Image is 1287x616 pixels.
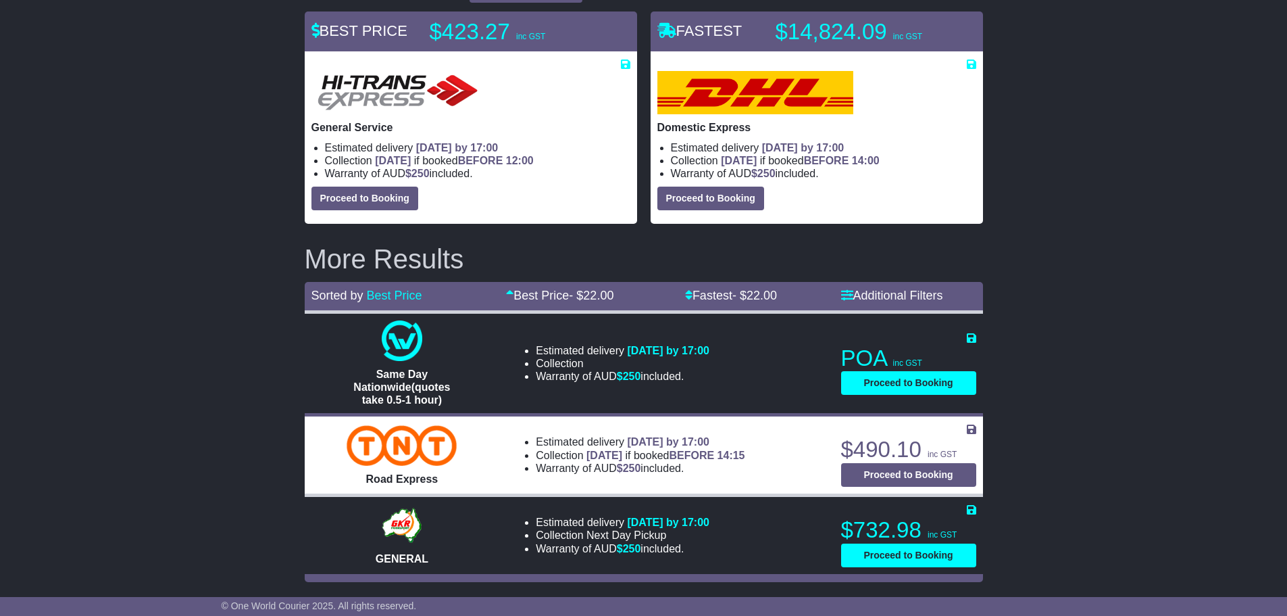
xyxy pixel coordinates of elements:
li: Warranty of AUD included. [536,542,709,555]
span: inc GST [893,32,922,41]
button: Proceed to Booking [841,463,976,487]
span: 250 [411,168,430,179]
img: DHL: Domestic Express [657,71,853,114]
p: POA [841,345,976,372]
li: Collection [536,529,709,542]
span: 22.00 [583,289,613,302]
li: Estimated delivery [536,344,709,357]
span: 250 [623,371,641,382]
span: GENERAL [376,553,428,565]
span: inc GST [928,450,957,459]
p: $423.27 [430,18,599,45]
a: Additional Filters [841,289,943,302]
span: $ [617,543,641,554]
span: Same Day Nationwide(quotes take 0.5-1 hour) [353,369,450,406]
span: 250 [623,543,641,554]
button: Proceed to Booking [841,544,976,567]
span: 250 [623,463,641,474]
span: [DATE] by 17:00 [762,142,844,153]
span: © One World Courier 2025. All rights reserved. [222,600,417,611]
button: Proceed to Booking [657,187,764,210]
button: Proceed to Booking [311,187,418,210]
span: 14:15 [717,450,745,461]
li: Warranty of AUD included. [671,167,976,180]
p: $490.10 [841,436,976,463]
span: if booked [375,155,533,166]
span: Road Express [366,473,438,485]
li: Warranty of AUD included. [536,462,745,475]
span: $ [751,168,776,179]
button: Proceed to Booking [841,371,976,395]
li: Collection [536,357,709,370]
span: BEFORE [458,155,503,166]
img: HiTrans: General Service [311,71,484,114]
span: 14:00 [852,155,880,166]
li: Estimated delivery [325,141,630,154]
span: [DATE] [721,155,757,166]
span: $ [405,168,430,179]
span: if booked [721,155,879,166]
h2: More Results [305,244,983,274]
span: [DATE] by 17:00 [416,142,499,153]
span: BEFORE [669,450,714,461]
p: $14,824.09 [776,18,944,45]
span: [DATE] [375,155,411,166]
p: General Service [311,121,630,134]
span: [DATE] by 17:00 [627,436,709,448]
span: $ [617,463,641,474]
li: Collection [671,154,976,167]
li: Warranty of AUD included. [325,167,630,180]
img: GKR: GENERAL [378,505,425,546]
span: FASTEST [657,22,742,39]
a: Best Price- $22.00 [506,289,613,302]
span: - $ [732,289,777,302]
span: inc GST [893,358,922,368]
span: [DATE] by 17:00 [627,517,709,528]
li: Collection [536,449,745,462]
p: $732.98 [841,517,976,544]
img: TNT Domestic: Road Express [347,425,457,466]
span: Sorted by [311,289,363,302]
li: Estimated delivery [671,141,976,154]
span: [DATE] [586,450,622,461]
span: 250 [757,168,776,179]
span: Next Day Pickup [586,529,666,541]
span: - $ [569,289,613,302]
span: if booked [586,450,745,461]
span: 12:00 [506,155,534,166]
span: [DATE] by 17:00 [627,345,709,356]
li: Collection [325,154,630,167]
span: $ [617,371,641,382]
li: Warranty of AUD included. [536,370,709,383]
span: inc GST [928,530,957,540]
span: BEFORE [804,155,849,166]
p: Domestic Express [657,121,976,134]
a: Best Price [367,289,422,302]
a: Fastest- $22.00 [685,289,777,302]
li: Estimated delivery [536,435,745,448]
span: inc GST [516,32,545,41]
li: Estimated delivery [536,516,709,529]
img: One World Courier: Same Day Nationwide(quotes take 0.5-1 hour) [382,321,422,361]
span: BEST PRICE [311,22,407,39]
span: 22.00 [747,289,777,302]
